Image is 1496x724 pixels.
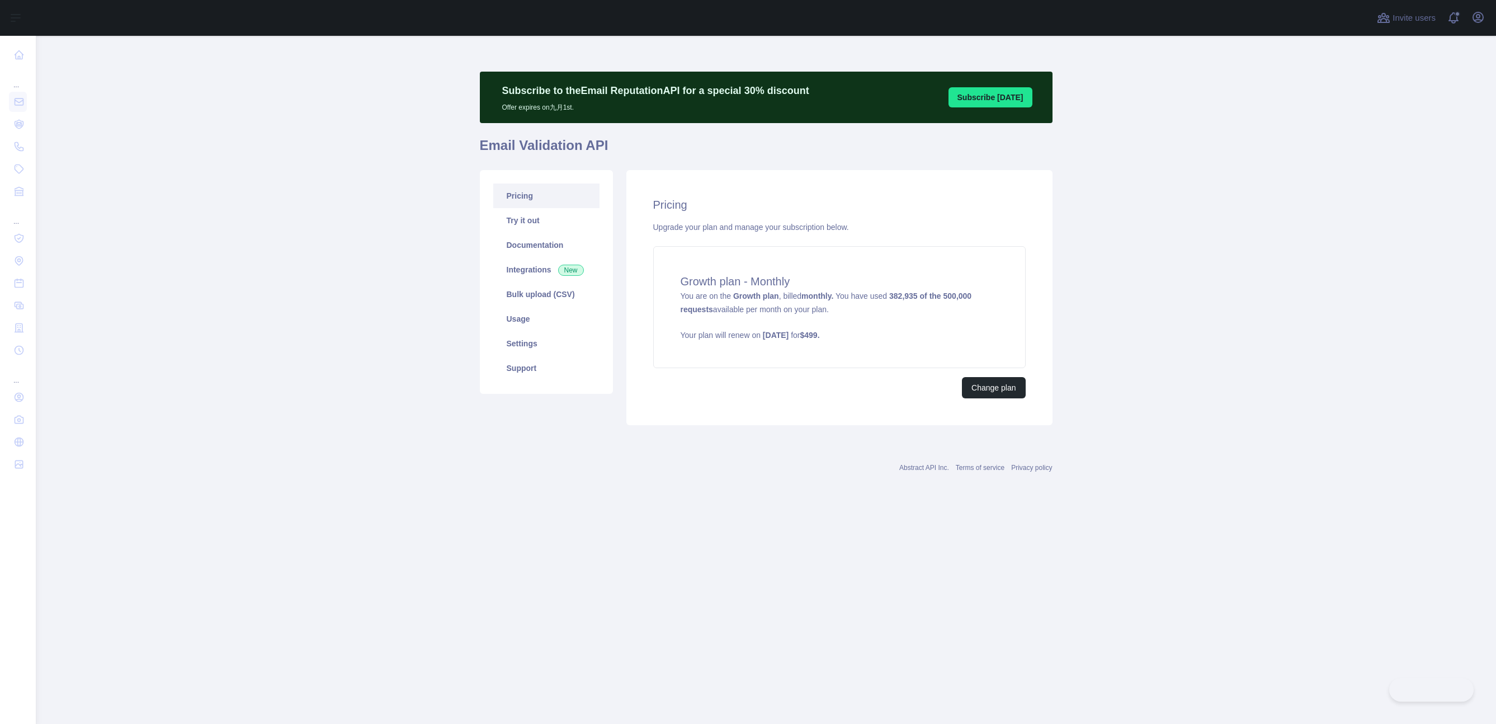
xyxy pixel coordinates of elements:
[1375,9,1438,27] button: Invite users
[493,356,600,380] a: Support
[763,331,789,340] strong: [DATE]
[1389,678,1474,702] iframe: Toggle Customer Support
[493,233,600,257] a: Documentation
[9,363,27,385] div: ...
[962,377,1025,398] button: Change plan
[493,331,600,356] a: Settings
[948,87,1032,107] button: Subscribe [DATE]
[681,330,998,341] p: Your plan will renew on for
[733,292,779,300] strong: Growth plan
[480,137,1053,163] h1: Email Validation API
[9,204,27,226] div: ...
[9,67,27,90] div: ...
[800,331,820,340] strong: $ 499 .
[681,274,998,289] h4: Growth plan - Monthly
[653,197,1026,213] h2: Pricing
[493,282,600,307] a: Bulk upload (CSV)
[493,257,600,282] a: Integrations New
[653,222,1026,233] div: Upgrade your plan and manage your subscription below.
[493,307,600,331] a: Usage
[558,265,584,276] span: New
[493,184,600,208] a: Pricing
[1393,12,1436,25] span: Invite users
[493,208,600,233] a: Try it out
[801,292,833,300] strong: monthly.
[899,464,949,472] a: Abstract API Inc.
[1011,464,1052,472] a: Privacy policy
[502,98,809,112] p: Offer expires on 九月 1st.
[502,83,809,98] p: Subscribe to the Email Reputation API for a special 30 % discount
[681,292,998,341] span: You are on the , billed You have used available per month on your plan.
[956,464,1004,472] a: Terms of service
